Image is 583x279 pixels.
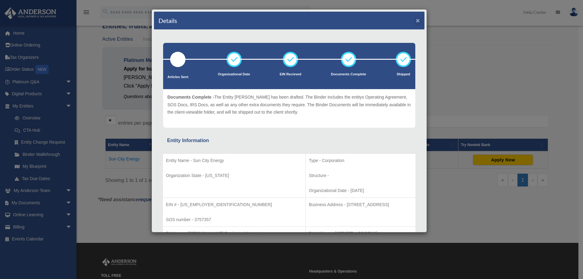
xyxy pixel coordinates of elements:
[166,201,302,209] p: EIN # - [US_EMPLOYER_IDENTIFICATION_NUMBER]
[218,71,250,77] p: Organizational Date
[309,201,413,209] p: Business Address - [STREET_ADDRESS]
[159,16,177,25] h4: Details
[309,187,413,194] p: Organizational Date - [DATE]
[167,136,411,145] div: Entity Information
[167,74,188,80] p: Articles Sent
[416,17,420,24] button: ×
[167,93,411,116] p: The Entity [PERSON_NAME] has been drafted. The Binder includes the entitys Operating Agreement, S...
[166,230,302,237] p: RA Name - [PERSON_NAME] Registered Agents
[166,216,302,224] p: SOS number - 3757357
[396,71,411,77] p: Shipped
[280,71,301,77] p: EIN Recieved
[331,71,366,77] p: Documents Complete
[309,230,413,237] p: RA Address - [STREET_ADDRESS]
[166,172,302,179] p: Organization State - [US_STATE]
[309,157,413,164] p: Type - Corporation
[166,157,302,164] p: Entity Name - Sun City Energy
[167,95,214,100] span: Documents Complete -
[309,172,413,179] p: Structure -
